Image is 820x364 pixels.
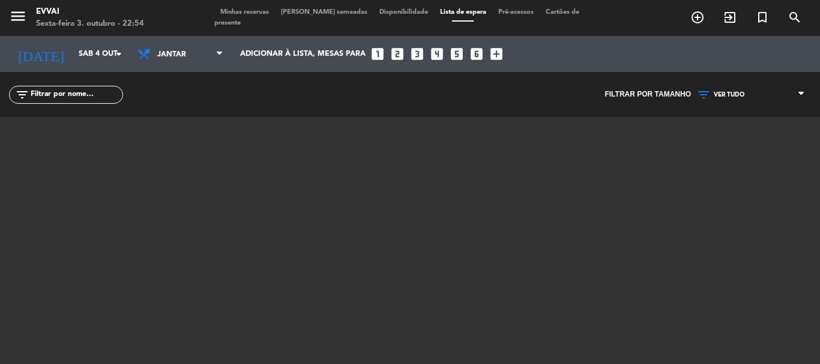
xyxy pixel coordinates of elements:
[15,88,29,102] i: filter_list
[373,9,434,16] span: Disponibilidade
[112,47,126,61] i: arrow_drop_down
[690,10,705,25] i: add_circle_outline
[36,6,144,18] div: Evvai
[370,46,385,62] i: looks_one
[275,9,373,16] span: [PERSON_NAME] semeadas
[492,9,540,16] span: Pré-acessos
[755,10,770,25] i: turned_in_not
[36,18,144,30] div: Sexta-feira 3. outubro - 22:54
[409,46,425,62] i: looks_3
[604,89,691,101] span: Filtrar por tamanho
[390,46,405,62] i: looks_two
[449,46,465,62] i: looks_5
[29,88,122,101] input: Filtrar por nome...
[214,9,275,16] span: Minhas reservas
[723,10,737,25] i: exit_to_app
[469,46,484,62] i: looks_6
[714,91,744,98] span: VER TUDO
[157,43,214,66] span: Jantar
[9,7,27,25] i: menu
[434,9,492,16] span: Lista de espera
[9,41,73,67] i: [DATE]
[9,7,27,29] button: menu
[240,50,366,58] span: Adicionar à lista, mesas para
[214,9,579,26] span: Cartões de presente
[489,46,504,62] i: add_box
[788,10,802,25] i: search
[429,46,445,62] i: looks_4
